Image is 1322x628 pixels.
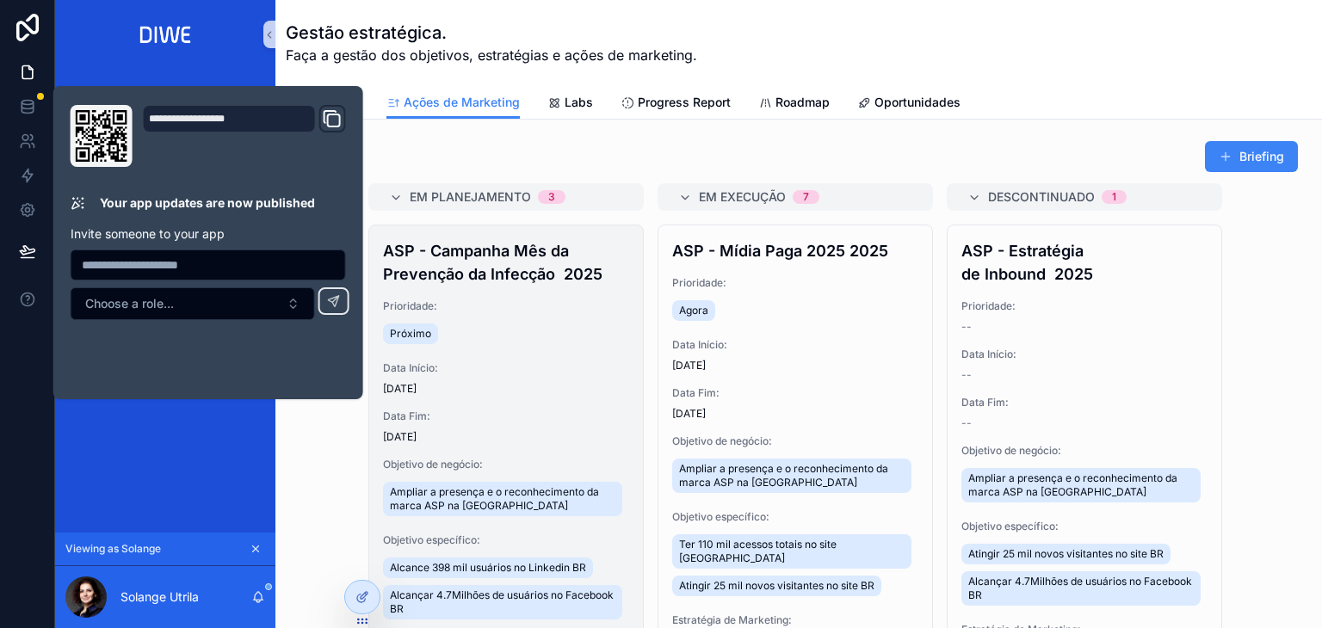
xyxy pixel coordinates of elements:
span: Data Fim: [383,409,629,423]
span: Em planejamento [410,188,531,206]
span: Alcançar 4.7Milhões de usuários no Facebook BR [968,575,1194,602]
span: Labs [565,94,593,111]
span: Próximo [390,327,431,341]
span: Alcance 398 mil usuários no Linkedin BR [390,561,586,575]
span: Ampliar a presença e o reconhecimento da marca ASP na [GEOGRAPHIC_DATA] [679,462,905,489]
span: Data Fim: [672,386,918,400]
span: [DATE] [672,359,918,372]
span: [DATE] [383,430,629,444]
span: Faça a gestão dos objetivos, estratégias e ações de marketing. [286,45,697,65]
span: Estratégia de Marketing: [672,613,918,627]
div: scrollable content [55,69,275,337]
span: Objetivo de negócio: [383,458,629,471]
a: Progress Report [621,87,731,121]
span: -- [961,416,972,430]
span: Ter 110 mil acessos totais no site [GEOGRAPHIC_DATA] [679,538,905,565]
span: Data Início: [672,338,918,352]
p: Solange Utrila [120,588,199,606]
span: Data Início: [961,348,1208,361]
span: Oportunidades [874,94,961,111]
p: Your app updates are now published [100,194,315,212]
span: Objetivo de negócio: [961,444,1208,458]
a: Oportunidades [857,87,961,121]
span: Objetivo específico: [672,510,918,524]
p: Invite someone to your app [71,225,346,243]
span: [DATE] [672,407,918,421]
span: Alcançar 4.7Milhões de usuários no Facebook BR [390,588,615,616]
h4: ASP - Mídia Paga 2025 2025 [672,239,918,262]
div: 7 [803,190,809,204]
a: Labs [547,87,593,121]
a: Ações de Marketing [386,87,520,120]
a: Roadmap [758,87,830,121]
span: Ampliar a presença e o reconhecimento da marca ASP na [GEOGRAPHIC_DATA] [390,485,615,513]
h4: ASP - Estratégia de Inbound 2025 [961,239,1208,286]
span: Ampliar a presença e o reconhecimento da marca ASP na [GEOGRAPHIC_DATA] [968,471,1194,499]
button: Briefing [1205,141,1298,172]
span: Objetivo específico: [383,533,629,547]
span: Data Fim: [961,396,1208,409]
span: Em execução [699,188,786,206]
span: Prioridade: [672,276,918,290]
span: Choose a role... [85,295,174,312]
h4: ASP - Campanha Mês da Prevenção da Infecção 2025 [383,239,629,286]
button: Select Button [71,287,315,320]
span: Atingir 25 mil novos visitantes no site BR [968,547,1164,561]
span: Atingir 25 mil novos visitantes no site BR [679,579,874,593]
span: -- [961,320,972,334]
div: Domain and Custom Link [143,105,346,167]
span: Data Início: [383,361,629,375]
div: 1 [1112,190,1116,204]
span: [DATE] [383,382,629,396]
span: Agora [679,304,708,317]
span: Prioridade: [961,299,1208,313]
span: Roadmap [775,94,830,111]
span: Viewing as Solange [65,542,161,556]
h1: Gestão estratégica. [286,21,697,45]
span: Ações de Marketing [404,94,520,111]
img: App logo [134,21,197,48]
span: -- [961,368,972,382]
div: 3 [548,190,555,204]
span: Objetivo específico: [961,520,1208,533]
span: Descontinuado [988,188,1095,206]
span: Objetivo de negócio: [672,434,918,448]
span: Progress Report [638,94,731,111]
span: Prioridade: [383,299,629,313]
a: Home [65,81,265,112]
